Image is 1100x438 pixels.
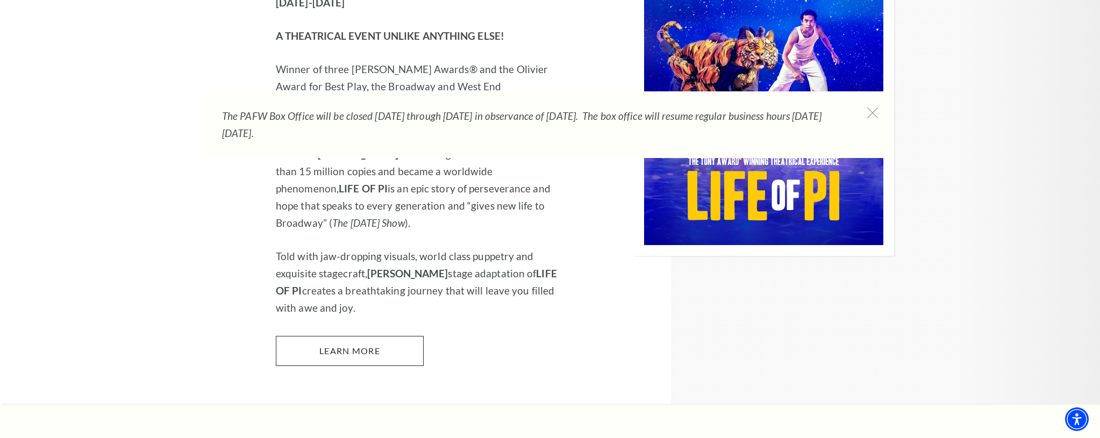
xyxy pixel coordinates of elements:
em: The [DATE] Show [332,217,405,229]
div: Accessibility Menu [1065,407,1089,431]
em: The PAFW Box Office will be closed [DATE] through [DATE] in observance of [DATE]. The box office ... [222,110,822,139]
p: Told with jaw-dropping visuals, world class puppetry and exquisite stagecraft, stage adaptation o... [276,248,563,317]
strong: [PERSON_NAME] [367,267,448,279]
strong: LIFE OF PI [339,182,388,195]
a: Learn More Life of Pi [276,336,424,366]
strong: A THEATRICAL EVENT UNLIKE ANYTHING ELSE! [276,30,504,42]
p: Based on best-selling novel that sold more than 15 million copies and became a worldwide phenomen... [276,146,563,232]
p: Winner of three [PERSON_NAME] Awards® and the Olivier Award for Best Play, the Broadway and West ... [276,61,563,130]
